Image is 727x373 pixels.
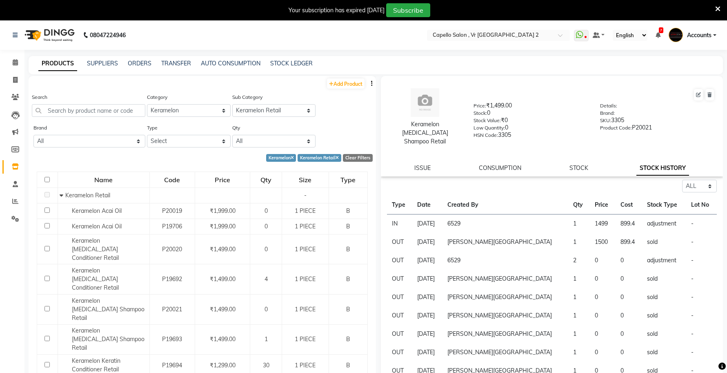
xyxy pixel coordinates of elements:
span: 0 [265,246,268,253]
td: 0 [616,343,642,362]
div: Type [329,172,367,187]
td: - [686,325,717,343]
td: - [686,306,717,325]
span: 1 PIECE [295,246,316,253]
td: 0 [590,343,616,362]
span: - [304,192,307,199]
td: 0 [616,270,642,288]
th: Date [412,196,442,214]
td: - [686,343,717,362]
span: ₹1,299.00 [210,362,236,369]
a: ORDERS [128,60,151,67]
td: 2 [568,251,590,270]
img: logo [21,24,77,47]
div: Code [150,172,194,187]
td: 1499 [590,214,616,233]
td: [PERSON_NAME][GEOGRAPHIC_DATA] [442,343,568,362]
b: 08047224946 [90,24,126,47]
span: 0 [265,306,268,313]
label: Product Code: [600,124,632,132]
label: Search [32,94,47,101]
span: P19694 [162,362,182,369]
a: Add Product [327,78,365,89]
th: Lot No [686,196,717,214]
td: - [686,214,717,233]
span: B [346,223,350,230]
div: Your subscription has expired [DATE] [289,6,385,15]
th: Cost [616,196,642,214]
span: ₹1,499.00 [210,275,236,283]
td: OUT [387,288,413,306]
a: SUPPLIERS [87,60,118,67]
div: Keramelon Retail [298,154,341,162]
td: OUT [387,270,413,288]
td: OUT [387,251,413,270]
td: 6529 [442,214,568,233]
span: Keramelon Keratin Conditioner Retail [72,357,120,373]
img: avatar [411,88,439,117]
span: ₹1,499.00 [210,306,236,313]
span: 1 PIECE [295,207,316,214]
td: - [686,233,717,251]
td: 0 [616,288,642,306]
label: Details: [600,102,617,109]
td: adjustment [642,214,686,233]
label: Price: [474,102,486,109]
span: B [346,335,350,343]
label: Stock Value: [474,117,501,124]
th: Stock Type [642,196,686,214]
div: 0 [474,109,588,120]
td: [DATE] [412,325,442,343]
span: 1 PIECE [295,223,316,230]
label: Low Quantity: [474,124,505,132]
span: 0 [265,207,268,214]
span: B [346,306,350,313]
td: 1 [568,270,590,288]
td: 1500 [590,233,616,251]
td: [PERSON_NAME][GEOGRAPHIC_DATA] [442,306,568,325]
td: 1 [568,306,590,325]
td: [DATE] [412,306,442,325]
td: [DATE] [412,251,442,270]
td: sold [642,306,686,325]
th: Created By [442,196,568,214]
span: Keramelon [MEDICAL_DATA] Conditioner Retail [72,267,119,291]
div: P20021 [600,123,715,135]
span: P20019 [162,207,182,214]
span: B [346,362,350,369]
td: 899.4 [616,233,642,251]
div: Price [196,172,249,187]
span: ₹1,999.00 [210,207,236,214]
td: 0 [590,306,616,325]
span: 7 [659,27,663,33]
span: P19692 [162,275,182,283]
a: CONSUMPTION [479,164,521,172]
td: sold [642,288,686,306]
td: - [686,270,717,288]
button: Subscribe [386,3,430,17]
label: SKU: [600,117,611,124]
span: P20020 [162,246,182,253]
a: PRODUCTS [38,56,77,71]
span: 1 PIECE [295,275,316,283]
td: [PERSON_NAME][GEOGRAPHIC_DATA] [442,270,568,288]
label: HSN Code: [474,132,498,139]
a: STOCK HISTORY [636,161,689,176]
td: adjustment [642,251,686,270]
td: 899.4 [616,214,642,233]
td: 0 [616,251,642,270]
span: Keramelon [MEDICAL_DATA] Shampoo Retail [72,297,145,322]
input: Search by product name or code [32,104,145,117]
span: Accounts [687,31,711,40]
td: - [686,288,717,306]
label: Stock: [474,109,487,117]
a: TRANSFER [161,60,191,67]
td: [DATE] [412,288,442,306]
td: 0 [590,325,616,343]
td: 6529 [442,251,568,270]
td: [DATE] [412,233,442,251]
span: 1 PIECE [295,306,316,313]
td: 0 [590,288,616,306]
span: P20021 [162,306,182,313]
td: OUT [387,325,413,343]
